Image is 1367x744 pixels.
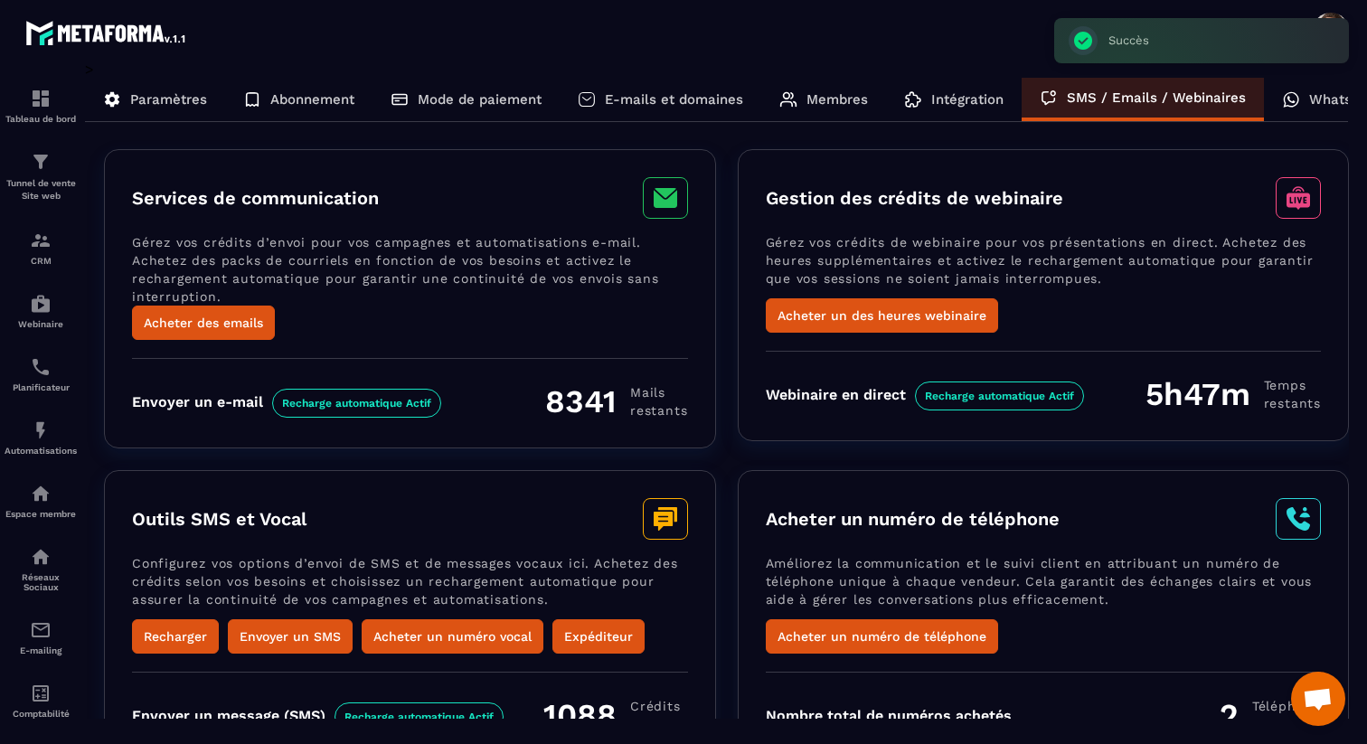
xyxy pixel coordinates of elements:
[5,406,77,469] a: automationsautomationsAutomatisations
[5,343,77,406] a: schedulerschedulerPlanificateur
[543,696,687,734] div: 1088
[132,619,219,654] button: Recharger
[766,187,1063,209] h3: Gestion des crédits de webinaire
[132,707,504,724] div: Envoyer un message (SMS)
[5,709,77,719] p: Comptabilité
[5,114,77,124] p: Tableau de bord
[915,381,1084,410] span: Recharge automatique Actif
[5,606,77,669] a: emailemailE-mailing
[132,508,306,530] h3: Outils SMS et Vocal
[272,389,441,418] span: Recharge automatique Actif
[766,386,1084,403] div: Webinaire en direct
[25,16,188,49] img: logo
[5,669,77,732] a: accountantaccountantComptabilité
[5,382,77,392] p: Planificateur
[30,230,52,251] img: formation
[552,619,645,654] button: Expéditeur
[5,469,77,532] a: automationsautomationsEspace membre
[766,508,1060,530] h3: Acheter un numéro de téléphone
[132,306,275,340] button: Acheter des emails
[605,91,743,108] p: E-mails et domaines
[30,619,52,641] img: email
[30,483,52,504] img: automations
[30,683,52,704] img: accountant
[30,546,52,568] img: social-network
[1264,376,1321,394] span: Temps
[30,151,52,173] img: formation
[5,319,77,329] p: Webinaire
[766,554,1322,619] p: Améliorez la communication et le suivi client en attribuant un numéro de téléphone unique à chaqu...
[630,401,687,419] span: restants
[30,356,52,378] img: scheduler
[362,619,543,654] button: Acheter un numéro vocal
[5,446,77,456] p: Automatisations
[5,279,77,343] a: automationsautomationsWebinaire
[5,572,77,592] p: Réseaux Sociaux
[30,88,52,109] img: formation
[418,91,542,108] p: Mode de paiement
[1291,672,1345,726] div: Ouvrir le chat
[5,216,77,279] a: formationformationCRM
[766,233,1322,298] p: Gérez vos crédits de webinaire pour vos présentations en direct. Achetez des heures supplémentair...
[30,293,52,315] img: automations
[5,532,77,606] a: social-networksocial-networkRéseaux Sociaux
[1067,89,1246,106] p: SMS / Emails / Webinaires
[1264,394,1321,412] span: restants
[5,509,77,519] p: Espace membre
[806,91,868,108] p: Membres
[5,137,77,216] a: formationformationTunnel de vente Site web
[5,256,77,266] p: CRM
[931,91,1004,108] p: Intégration
[5,645,77,655] p: E-mailing
[132,554,688,619] p: Configurez vos options d’envoi de SMS et de messages vocaux ici. Achetez des crédits selon vos be...
[270,91,354,108] p: Abonnement
[130,91,207,108] p: Paramètres
[335,702,504,731] span: Recharge automatique Actif
[1220,696,1321,734] div: 2
[766,298,998,333] button: Acheter un des heures webinaire
[30,419,52,441] img: automations
[630,383,687,401] span: Mails
[132,233,688,306] p: Gérez vos crédits d’envoi pour vos campagnes et automatisations e-mail. Achetez des packs de cour...
[766,707,1012,724] div: Nombre total de numéros achetés
[766,619,998,654] button: Acheter un numéro de téléphone
[1252,697,1321,715] span: Téléphone
[228,619,353,654] button: Envoyer un SMS
[1145,375,1321,413] div: 5h47m
[5,177,77,202] p: Tunnel de vente Site web
[5,74,77,137] a: formationformationTableau de bord
[132,187,379,209] h3: Services de communication
[630,697,687,715] span: Crédits
[132,393,441,410] div: Envoyer un e-mail
[545,382,687,420] div: 8341
[1252,715,1321,733] span: Nombre
[630,715,687,733] span: restants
